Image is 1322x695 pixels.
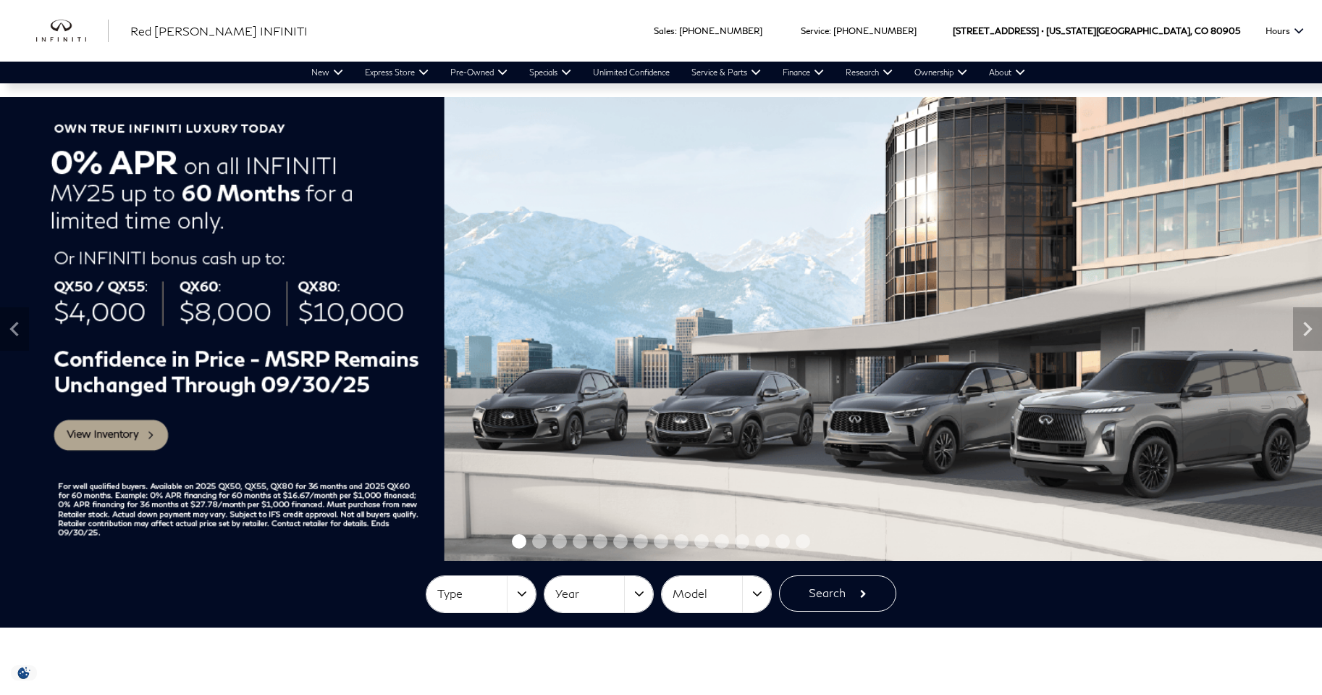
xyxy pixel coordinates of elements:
[654,25,675,36] span: Sales
[552,534,567,549] span: Go to slide 3
[7,665,41,681] img: Opt-Out Icon
[662,576,771,612] button: Model
[518,62,582,83] a: Specials
[735,534,749,549] span: Go to slide 12
[835,62,904,83] a: Research
[681,62,772,83] a: Service & Parts
[796,534,810,549] span: Go to slide 15
[613,534,628,549] span: Go to slide 6
[801,25,829,36] span: Service
[978,62,1036,83] a: About
[674,534,689,549] span: Go to slide 9
[679,25,762,36] a: [PHONE_NUMBER]
[673,582,742,606] span: Model
[130,22,308,40] a: Red [PERSON_NAME] INFINITI
[829,25,831,36] span: :
[1293,307,1322,351] div: Next
[953,25,1240,36] a: [STREET_ADDRESS] • [US_STATE][GEOGRAPHIC_DATA], CO 80905
[532,534,547,549] span: Go to slide 2
[7,665,41,681] section: Click to Open Cookie Consent Modal
[694,534,709,549] span: Go to slide 10
[755,534,770,549] span: Go to slide 13
[555,582,625,606] span: Year
[582,62,681,83] a: Unlimited Confidence
[633,534,648,549] span: Go to slide 7
[775,534,790,549] span: Go to slide 14
[300,62,354,83] a: New
[779,575,896,612] button: Search
[437,582,507,606] span: Type
[512,534,526,549] span: Go to slide 1
[573,534,587,549] span: Go to slide 4
[772,62,835,83] a: Finance
[715,534,729,549] span: Go to slide 11
[36,20,109,43] a: infiniti
[36,20,109,43] img: INFINITI
[354,62,439,83] a: Express Store
[593,534,607,549] span: Go to slide 5
[675,25,677,36] span: :
[426,576,536,612] button: Type
[130,24,308,38] span: Red [PERSON_NAME] INFINITI
[833,25,917,36] a: [PHONE_NUMBER]
[544,576,654,612] button: Year
[904,62,978,83] a: Ownership
[654,534,668,549] span: Go to slide 8
[439,62,518,83] a: Pre-Owned
[300,62,1036,83] nav: Main Navigation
